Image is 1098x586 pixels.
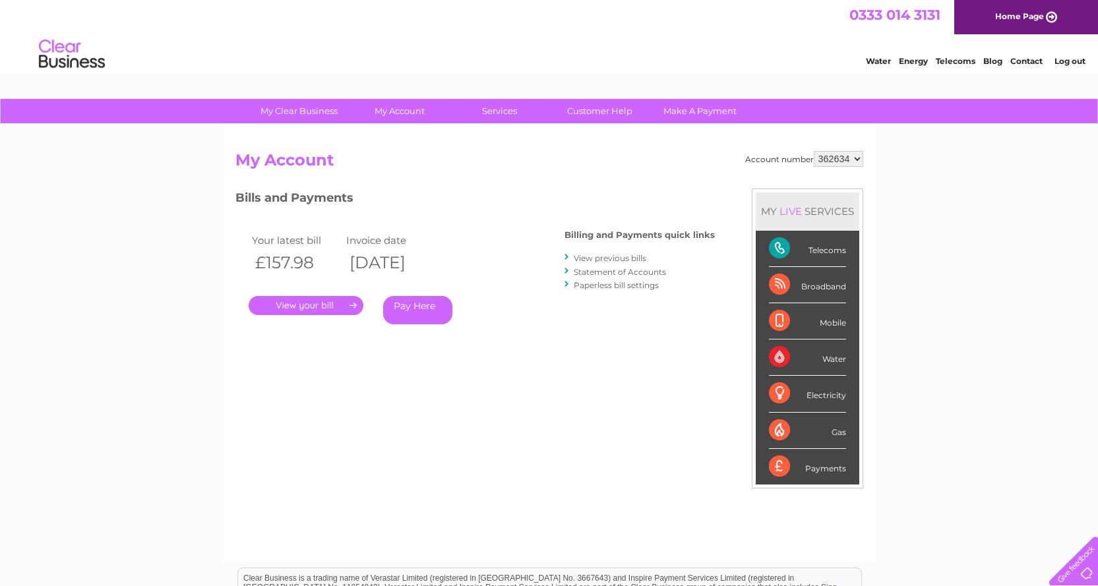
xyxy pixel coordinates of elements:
[238,7,861,64] div: Clear Business is a trading name of Verastar Limited (registered in [GEOGRAPHIC_DATA] No. 3667643...
[235,151,863,176] h2: My Account
[343,231,438,249] td: Invoice date
[249,231,344,249] td: Your latest bill
[38,34,106,74] img: logo.png
[769,449,846,484] div: Payments
[1010,56,1043,66] a: Contact
[574,280,659,290] a: Paperless bill settings
[646,99,754,123] a: Make A Payment
[899,56,928,66] a: Energy
[1054,56,1085,66] a: Log out
[383,296,452,324] a: Pay Here
[983,56,1002,66] a: Blog
[769,376,846,412] div: Electricity
[745,151,863,167] div: Account number
[574,253,646,263] a: View previous bills
[564,230,715,240] h4: Billing and Payments quick links
[235,189,715,212] h3: Bills and Payments
[345,99,454,123] a: My Account
[756,192,859,230] div: MY SERVICES
[343,249,438,276] th: [DATE]
[545,99,654,123] a: Customer Help
[769,303,846,339] div: Mobile
[769,231,846,267] div: Telecoms
[245,99,353,123] a: My Clear Business
[769,267,846,303] div: Broadband
[866,56,891,66] a: Water
[249,249,344,276] th: £157.98
[777,205,805,218] div: LIVE
[769,339,846,376] div: Water
[769,413,846,449] div: Gas
[574,267,666,277] a: Statement of Accounts
[445,99,554,123] a: Services
[936,56,975,66] a: Telecoms
[849,7,940,23] a: 0333 014 3131
[249,296,363,315] a: .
